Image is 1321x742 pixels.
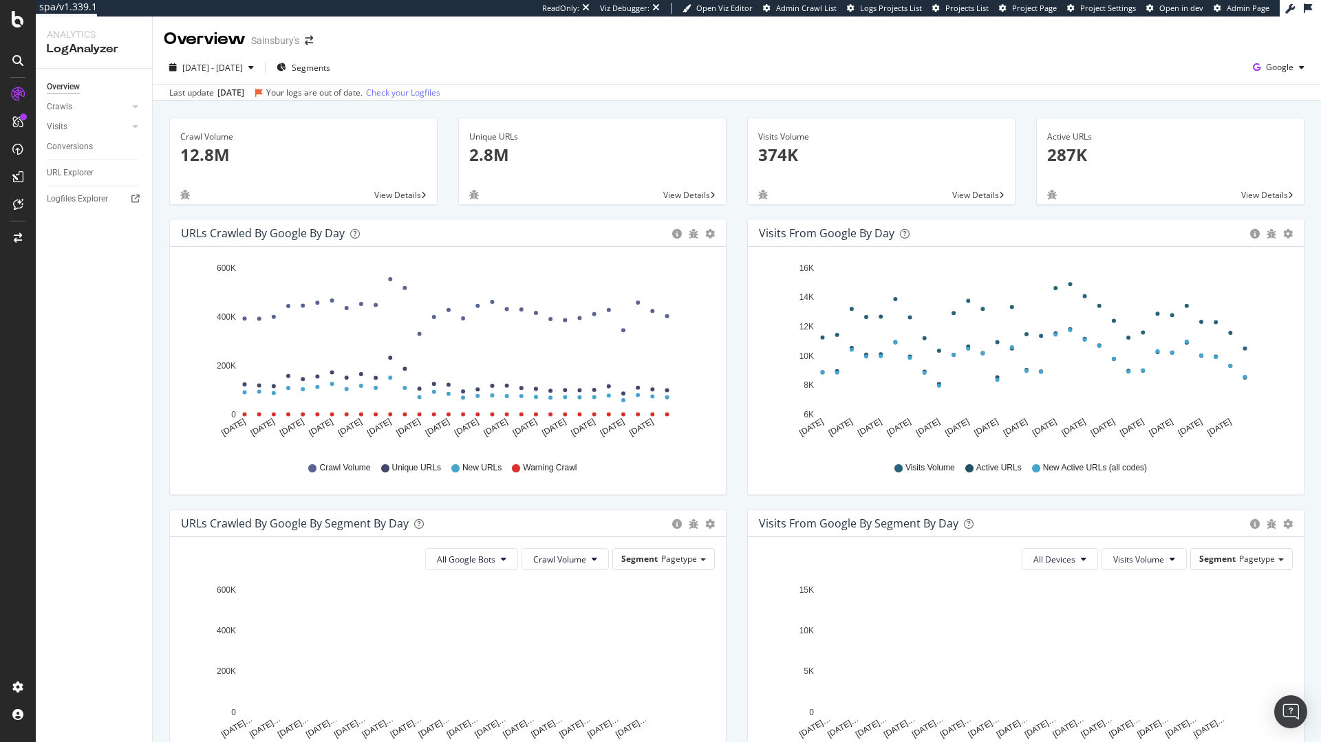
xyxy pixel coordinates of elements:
div: circle-info [672,229,682,239]
button: Segments [271,56,336,78]
span: New URLs [462,462,502,474]
button: Google [1247,56,1310,78]
span: All Google Bots [437,554,495,565]
div: gear [1283,229,1293,239]
button: Crawl Volume [522,548,609,570]
text: [DATE] [1148,417,1175,438]
text: 10K [799,626,814,635]
text: 8K [804,380,814,390]
span: Segment [621,553,658,565]
a: URL Explorer [47,166,142,180]
text: [DATE] [570,417,597,438]
text: [DATE] [307,417,334,438]
span: Open in dev [1159,3,1203,13]
div: bug [758,190,768,199]
div: bug [469,190,479,199]
text: 200K [217,361,236,371]
a: Project Settings [1067,3,1136,14]
text: 200K [217,667,236,677]
div: Your logs are out of date. [266,87,363,99]
div: URLs Crawled by Google By Segment By Day [181,516,409,530]
div: circle-info [1250,229,1260,239]
text: [DATE] [511,417,539,438]
a: Logfiles Explorer [47,192,142,206]
button: Visits Volume [1102,548,1187,570]
span: Segments [292,62,330,74]
text: [DATE] [1177,417,1204,438]
div: Active URLs [1047,131,1293,143]
text: 0 [231,410,236,419]
svg: A chart. [181,258,710,449]
div: Overview [164,28,246,51]
div: bug [689,519,698,529]
svg: A chart. [759,581,1288,741]
a: Conversions [47,140,142,154]
div: Crawls [47,100,72,114]
span: Admin Crawl List [776,3,837,13]
a: Check your Logfiles [366,87,440,99]
text: 16K [799,263,814,273]
p: 2.8M [469,143,716,166]
span: Project Page [1012,3,1057,13]
span: Visits Volume [905,462,955,474]
text: [DATE] [943,417,971,438]
span: Unique URLs [392,462,441,474]
text: [DATE] [914,417,942,438]
span: Segment [1199,553,1236,565]
div: A chart. [759,258,1288,449]
text: 400K [217,626,236,635]
span: Pagetype [1239,553,1275,565]
span: Crawl Volume [319,462,370,474]
text: [DATE] [1002,417,1029,438]
text: 400K [217,312,236,322]
div: URL Explorer [47,166,94,180]
text: [DATE] [424,417,451,438]
span: Open Viz Editor [696,3,753,13]
div: Viz Debugger: [600,3,649,14]
span: New Active URLs (all codes) [1043,462,1147,474]
text: 600K [217,585,236,595]
svg: A chart. [181,581,710,741]
text: [DATE] [1205,417,1233,438]
div: circle-info [1250,519,1260,529]
text: 10K [799,351,814,361]
text: [DATE] [394,417,422,438]
text: [DATE] [627,417,655,438]
text: [DATE] [972,417,1000,438]
div: Visits from Google by day [759,226,894,240]
a: Open in dev [1146,3,1203,14]
text: 14K [799,293,814,303]
div: [DATE] [217,87,244,99]
span: Visits Volume [1113,554,1164,565]
div: bug [1267,229,1276,239]
text: [DATE] [599,417,626,438]
span: Crawl Volume [533,554,586,565]
text: [DATE] [1060,417,1087,438]
a: Crawls [47,100,129,114]
div: Conversions [47,140,93,154]
span: View Details [952,189,999,201]
text: [DATE] [482,417,509,438]
span: Admin Page [1227,3,1269,13]
text: 12K [799,322,814,331]
a: Admin Crawl List [763,3,837,14]
text: [DATE] [219,417,247,438]
text: [DATE] [453,417,480,438]
text: 0 [809,708,814,717]
div: Visits [47,120,67,134]
text: [DATE] [885,417,912,438]
div: LogAnalyzer [47,41,141,57]
div: bug [180,190,190,199]
text: [DATE] [1118,417,1146,438]
a: Projects List [932,3,989,14]
text: [DATE] [827,417,855,438]
text: [DATE] [336,417,364,438]
span: View Details [663,189,710,201]
button: All Devices [1022,548,1098,570]
div: Crawl Volume [180,131,427,143]
div: ReadOnly: [542,3,579,14]
span: All Devices [1033,554,1075,565]
text: 600K [217,263,236,273]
